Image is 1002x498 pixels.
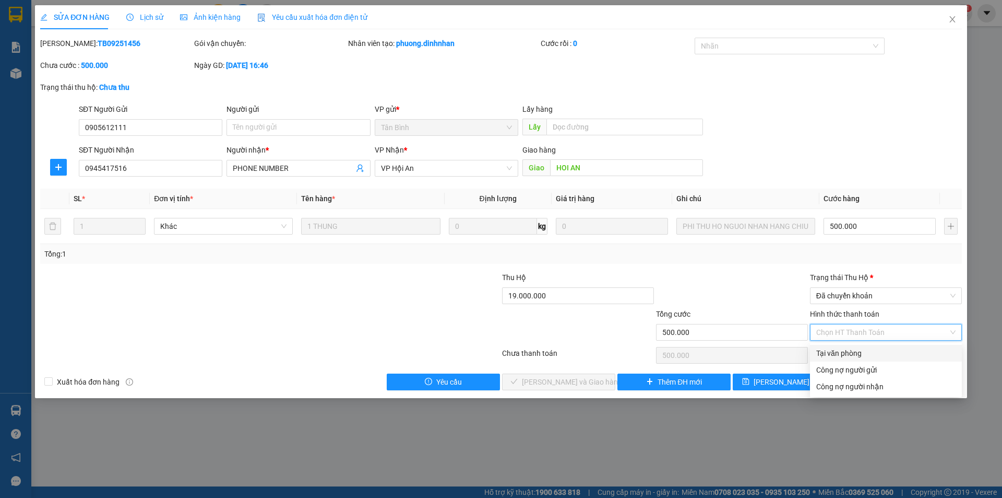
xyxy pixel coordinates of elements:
[816,348,956,359] div: Tại văn phòng
[98,39,140,48] b: TB09251456
[126,13,163,21] span: Lịch sử
[944,218,958,235] button: plus
[194,60,346,71] div: Ngày GD:
[824,194,860,203] span: Cước hàng
[53,376,124,388] span: Xuất hóa đơn hàng
[522,159,550,176] span: Giao
[522,105,553,113] span: Lấy hàng
[81,61,108,70] b: 500.000
[502,374,615,390] button: check[PERSON_NAME] và Giao hàng
[79,144,222,156] div: SĐT Người Nhận
[733,374,846,390] button: save[PERSON_NAME] thay đổi
[810,310,879,318] label: Hình thức thanh toán
[556,194,594,203] span: Giá trị hàng
[656,310,690,318] span: Tổng cước
[356,164,364,172] span: user-add
[50,159,67,176] button: plus
[381,160,512,176] span: VP Hội An
[44,218,61,235] button: delete
[226,61,268,70] b: [DATE] 16:46
[396,39,455,48] b: phuong.dinhnhan
[658,376,702,388] span: Thêm ĐH mới
[79,103,222,115] div: SĐT Người Gửi
[226,103,370,115] div: Người gửi
[816,381,956,392] div: Công nợ người nhận
[99,83,129,91] b: Chưa thu
[546,119,703,135] input: Dọc đường
[126,378,133,386] span: info-circle
[537,218,547,235] span: kg
[617,374,731,390] button: plusThêm ĐH mới
[522,119,546,135] span: Lấy
[154,194,193,203] span: Đơn vị tính
[672,189,819,209] th: Ghi chú
[375,146,404,154] span: VP Nhận
[40,38,192,49] div: [PERSON_NAME]:
[556,218,668,235] input: 0
[40,14,47,21] span: edit
[938,5,967,34] button: Close
[180,14,187,21] span: picture
[257,14,266,22] img: icon
[646,378,653,386] span: plus
[51,163,66,171] span: plus
[550,159,703,176] input: Dọc đường
[40,82,231,93] div: Trạng thái thu hộ:
[160,218,287,234] span: Khác
[387,374,500,390] button: exclamation-circleYêu cầu
[522,146,556,154] span: Giao hàng
[301,218,440,235] input: VD: Bàn, Ghế
[541,38,693,49] div: Cước rồi :
[226,144,370,156] div: Người nhận
[676,218,815,235] input: Ghi Chú
[810,272,962,283] div: Trạng thái Thu Hộ
[948,15,957,24] span: close
[257,13,367,21] span: Yêu cầu xuất hóa đơn điện tử
[44,248,387,260] div: Tổng: 1
[301,194,335,203] span: Tên hàng
[180,13,241,21] span: Ảnh kiện hàng
[40,13,110,21] span: SỬA ĐƠN HÀNG
[810,362,962,378] div: Cước gửi hàng sẽ được ghi vào công nợ của người gửi
[754,376,837,388] span: [PERSON_NAME] thay đổi
[436,376,462,388] span: Yêu cầu
[816,364,956,376] div: Công nợ người gửi
[194,38,346,49] div: Gói vận chuyển:
[573,39,577,48] b: 0
[425,378,432,386] span: exclamation-circle
[40,60,192,71] div: Chưa cước :
[375,103,518,115] div: VP gửi
[816,288,956,304] span: Đã chuyển khoản
[816,325,956,340] span: Chọn HT Thanh Toán
[74,194,82,203] span: SL
[501,348,655,366] div: Chưa thanh toán
[742,378,749,386] span: save
[810,378,962,395] div: Cước gửi hàng sẽ được ghi vào công nợ của người nhận
[381,120,512,135] span: Tân Bình
[126,14,134,21] span: clock-circle
[348,38,539,49] div: Nhân viên tạo:
[502,273,526,282] span: Thu Hộ
[480,194,517,203] span: Định lượng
